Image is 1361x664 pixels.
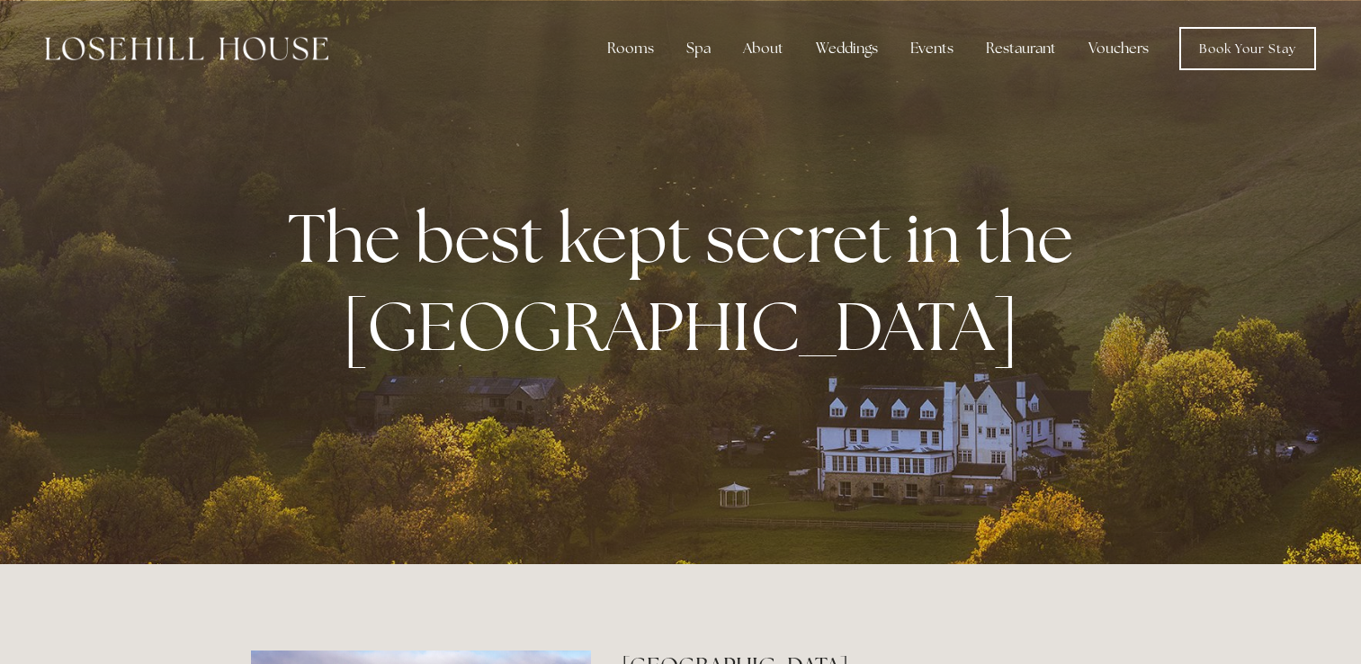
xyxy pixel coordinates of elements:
strong: The best kept secret in the [GEOGRAPHIC_DATA] [288,193,1088,370]
div: Weddings [801,31,892,67]
div: About [729,31,798,67]
img: Losehill House [45,37,328,60]
div: Events [896,31,968,67]
div: Restaurant [972,31,1070,67]
div: Rooms [593,31,668,67]
div: Spa [672,31,725,67]
a: Vouchers [1074,31,1163,67]
a: Book Your Stay [1179,27,1316,70]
